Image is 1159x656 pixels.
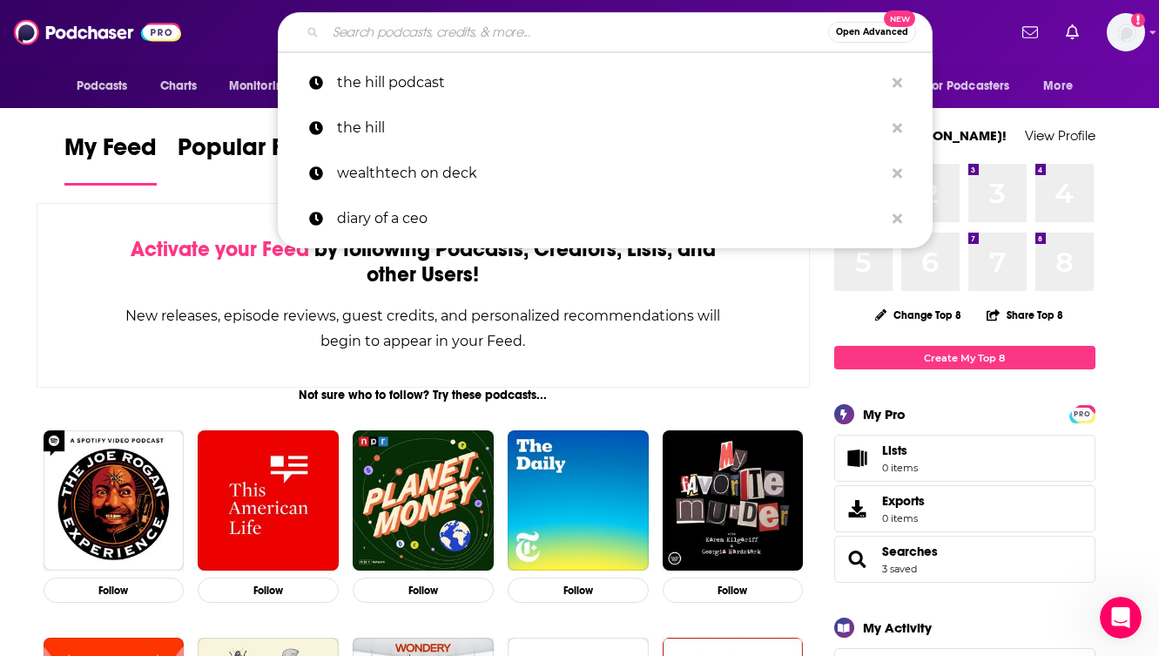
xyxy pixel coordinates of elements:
a: wealthtech on deck [278,151,933,196]
p: wealthtech on deck [337,151,884,196]
span: Logged in as HughE [1107,13,1145,51]
img: Planet Money [353,430,494,571]
img: My Favorite Murder with Karen Kilgariff and Georgia Hardstark [663,430,804,571]
p: the hill [337,105,884,151]
img: The Daily [508,430,649,571]
div: My Activity [863,619,932,636]
div: My Pro [863,406,906,423]
img: The Joe Rogan Experience [44,430,185,571]
button: open menu [915,70,1035,103]
img: This American Life [198,430,339,571]
img: Podchaser - Follow, Share and Rate Podcasts [14,16,181,49]
a: Show notifications dropdown [1015,17,1045,47]
span: Podcasts [77,74,128,98]
input: Search podcasts, credits, & more... [326,18,828,46]
div: Search podcasts, credits, & more... [278,12,933,52]
span: Charts [160,74,198,98]
a: Searches [882,544,938,559]
span: 0 items [882,462,918,474]
button: Follow [353,578,494,603]
a: Searches [840,547,875,571]
button: Change Top 8 [865,304,973,326]
span: Searches [834,536,1095,583]
button: open menu [1031,70,1095,103]
a: the hill podcast [278,60,933,105]
button: open menu [64,70,151,103]
span: Monitoring [229,74,291,98]
a: Charts [149,70,208,103]
span: Exports [882,493,925,509]
button: Follow [663,578,804,603]
span: PRO [1072,408,1093,421]
a: Popular Feed [178,132,326,186]
span: For Podcasters [927,74,1010,98]
a: the hill [278,105,933,151]
img: User Profile [1107,13,1145,51]
div: New releases, episode reviews, guest credits, and personalized recommendations will begin to appe... [125,303,723,354]
button: open menu [217,70,313,103]
p: the hill podcast [337,60,884,105]
iframe: Intercom live chat [1100,597,1142,639]
div: by following Podcasts, Creators, Lists, and other Users! [125,237,723,287]
span: Exports [840,497,875,521]
a: 3 saved [882,563,917,575]
p: diary of a ceo [337,196,884,241]
span: Lists [882,443,918,458]
span: Activate your Feed [131,236,309,262]
button: Follow [508,578,649,603]
button: Follow [198,578,339,603]
span: My Feed [64,132,157,172]
span: New [884,10,915,27]
span: Lists [882,443,907,458]
button: Show profile menu [1107,13,1145,51]
span: Open Advanced [836,28,908,37]
a: diary of a ceo [278,196,933,241]
a: Exports [834,485,1095,532]
div: Not sure who to follow? Try these podcasts... [37,388,811,402]
a: Create My Top 8 [834,346,1095,369]
a: PRO [1072,407,1093,420]
button: Follow [44,578,185,603]
a: Lists [834,435,1095,482]
svg: Add a profile image [1131,13,1145,27]
span: Lists [840,446,875,470]
a: View Profile [1025,127,1095,144]
span: More [1043,74,1073,98]
span: 0 items [882,512,925,524]
a: Show notifications dropdown [1059,17,1086,47]
a: My Feed [64,132,157,186]
button: Open AdvancedNew [828,22,916,43]
button: Share Top 8 [986,298,1064,332]
span: Popular Feed [178,132,326,172]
